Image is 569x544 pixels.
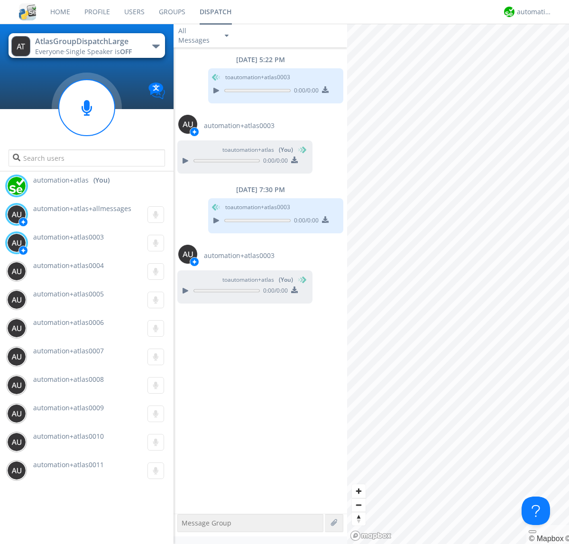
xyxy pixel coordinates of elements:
[35,47,142,56] div: Everyone ·
[322,216,329,223] img: download media button
[7,404,26,423] img: 373638.png
[225,73,290,82] span: to automation+atlas0003
[279,146,293,154] span: (You)
[291,216,319,227] span: 0:00 / 0:00
[225,203,290,212] span: to automation+atlas0003
[517,7,552,17] div: automation+atlas
[7,376,26,395] img: 373638.png
[9,149,165,166] input: Search users
[33,175,89,185] span: automation+atlas
[11,36,30,56] img: 373638.png
[7,290,26,309] img: 373638.png
[33,460,104,469] span: automation+atlas0011
[260,157,288,167] span: 0:00 / 0:00
[7,233,26,252] img: 373638.png
[522,497,550,525] iframe: Toggle Customer Support
[322,86,329,93] img: download media button
[33,375,104,384] span: automation+atlas0008
[148,83,165,99] img: Translation enabled
[33,261,104,270] span: automation+atlas0004
[291,286,298,293] img: download media button
[174,185,347,194] div: [DATE] 7:30 PM
[352,498,366,512] span: Zoom out
[7,347,26,366] img: 373638.png
[529,530,536,533] button: Toggle attribution
[279,276,293,284] span: (You)
[291,86,319,97] span: 0:00 / 0:00
[35,36,142,47] div: AtlasGroupDispatchLarge
[174,55,347,65] div: [DATE] 5:22 PM
[260,286,288,297] span: 0:00 / 0:00
[352,498,366,512] button: Zoom out
[529,535,563,543] a: Mapbox
[7,433,26,452] img: 373638.png
[93,175,110,185] div: (You)
[7,205,26,224] img: 373638.png
[204,251,275,260] span: automation+atlas0003
[352,512,366,526] button: Reset bearing to north
[7,461,26,480] img: 373638.png
[19,3,36,20] img: cddb5a64eb264b2086981ab96f4c1ba7
[7,319,26,338] img: 373638.png
[7,176,26,195] img: d2d01cd9b4174d08988066c6d424eccd
[222,146,293,154] span: to automation+atlas
[9,33,165,58] button: AtlasGroupDispatchLargeEveryone·Single Speaker isOFF
[178,245,197,264] img: 373638.png
[33,232,104,241] span: automation+atlas0003
[33,346,104,355] span: automation+atlas0007
[178,115,197,134] img: 373638.png
[33,403,104,412] span: automation+atlas0009
[222,276,293,284] span: to automation+atlas
[350,530,392,541] a: Mapbox logo
[504,7,514,17] img: d2d01cd9b4174d08988066c6d424eccd
[352,484,366,498] button: Zoom in
[7,262,26,281] img: 373638.png
[120,47,132,56] span: OFF
[225,35,229,37] img: caret-down-sm.svg
[33,432,104,441] span: automation+atlas0010
[33,204,131,213] span: automation+atlas+allmessages
[204,121,275,130] span: automation+atlas0003
[291,157,298,163] img: download media button
[178,26,216,45] div: All Messages
[66,47,132,56] span: Single Speaker is
[33,289,104,298] span: automation+atlas0005
[33,318,104,327] span: automation+atlas0006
